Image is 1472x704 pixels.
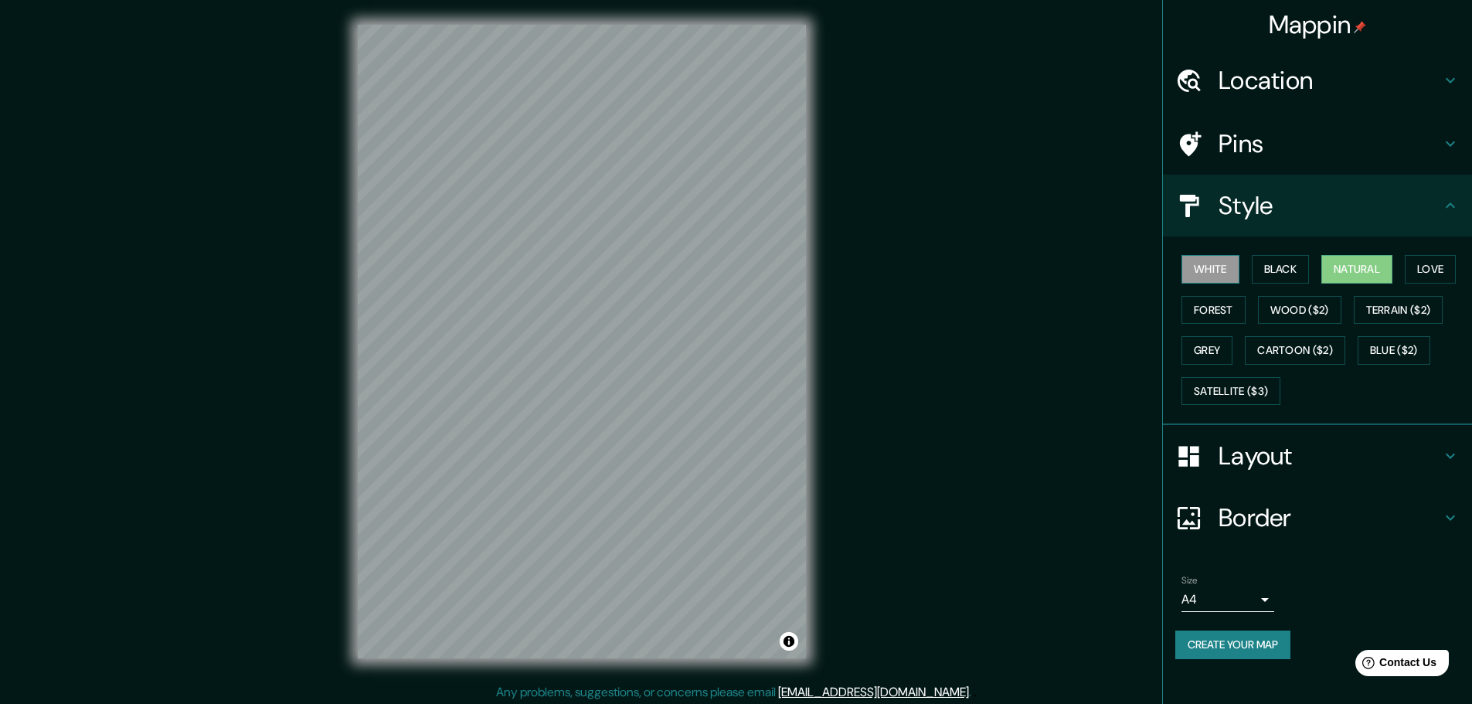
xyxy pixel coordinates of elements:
button: Create your map [1175,631,1290,659]
button: Wood ($2) [1258,296,1341,325]
button: Love [1405,255,1456,284]
button: Terrain ($2) [1354,296,1443,325]
h4: Layout [1219,440,1441,471]
p: Any problems, suggestions, or concerns please email . [496,683,971,702]
button: Natural [1321,255,1392,284]
div: Border [1163,487,1472,549]
button: Cartoon ($2) [1245,336,1345,365]
img: pin-icon.png [1354,21,1366,33]
button: White [1181,255,1239,284]
div: . [974,683,977,702]
canvas: Map [358,25,806,658]
h4: Mappin [1269,9,1367,40]
button: Satellite ($3) [1181,377,1280,406]
iframe: Help widget launcher [1334,644,1455,687]
label: Size [1181,574,1198,587]
button: Black [1252,255,1310,284]
h4: Border [1219,502,1441,533]
div: Layout [1163,425,1472,487]
h4: Pins [1219,128,1441,159]
div: Location [1163,49,1472,111]
button: Toggle attribution [780,632,798,651]
button: Grey [1181,336,1232,365]
div: A4 [1181,587,1274,612]
div: Style [1163,175,1472,236]
div: . [971,683,974,702]
div: Pins [1163,113,1472,175]
button: Blue ($2) [1358,336,1430,365]
button: Forest [1181,296,1246,325]
a: [EMAIL_ADDRESS][DOMAIN_NAME] [778,684,969,700]
h4: Style [1219,190,1441,221]
h4: Location [1219,65,1441,96]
